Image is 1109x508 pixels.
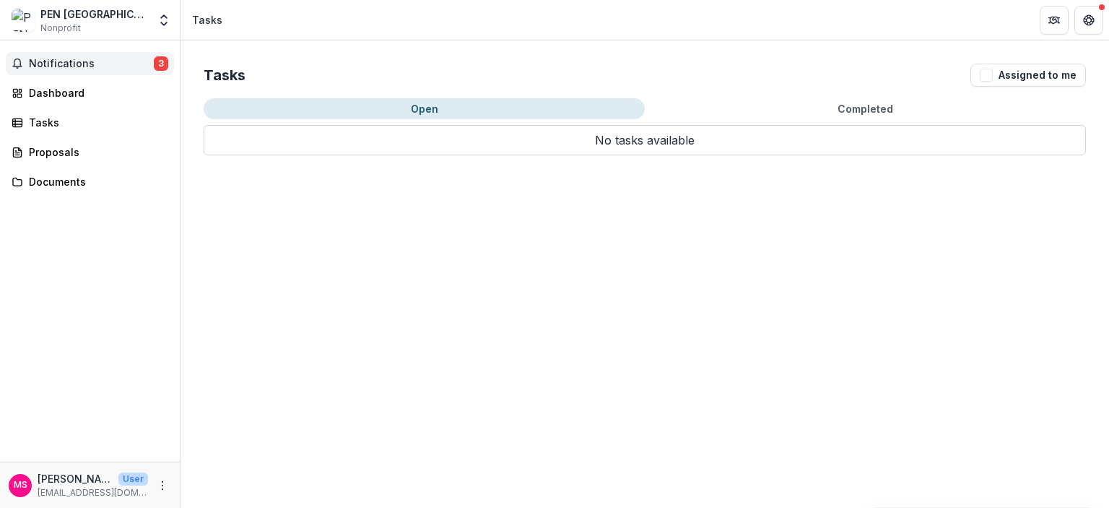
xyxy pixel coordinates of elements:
[6,111,174,134] a: Tasks
[204,125,1086,155] p: No tasks available
[1074,6,1103,35] button: Get Help
[38,486,148,499] p: [EMAIL_ADDRESS][DOMAIN_NAME]
[154,6,174,35] button: Open entity switcher
[6,170,174,194] a: Documents
[204,66,245,84] h2: Tasks
[6,52,174,75] button: Notifications3
[29,58,154,70] span: Notifications
[186,9,228,30] nav: breadcrumb
[970,64,1086,87] button: Assigned to me
[29,85,162,100] div: Dashboard
[40,22,81,35] span: Nonprofit
[29,174,162,189] div: Documents
[40,7,148,22] div: PEN [GEOGRAPHIC_DATA]
[154,56,168,71] span: 3
[6,140,174,164] a: Proposals
[192,12,222,27] div: Tasks
[14,481,27,490] div: Maksym Sytnikov
[12,9,35,32] img: PEN Ukraine
[29,145,162,160] div: Proposals
[6,81,174,105] a: Dashboard
[645,98,1086,119] button: Completed
[204,98,645,119] button: Open
[154,477,171,494] button: More
[1040,6,1069,35] button: Partners
[118,473,148,486] p: User
[29,115,162,130] div: Tasks
[38,471,113,486] p: [PERSON_NAME]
